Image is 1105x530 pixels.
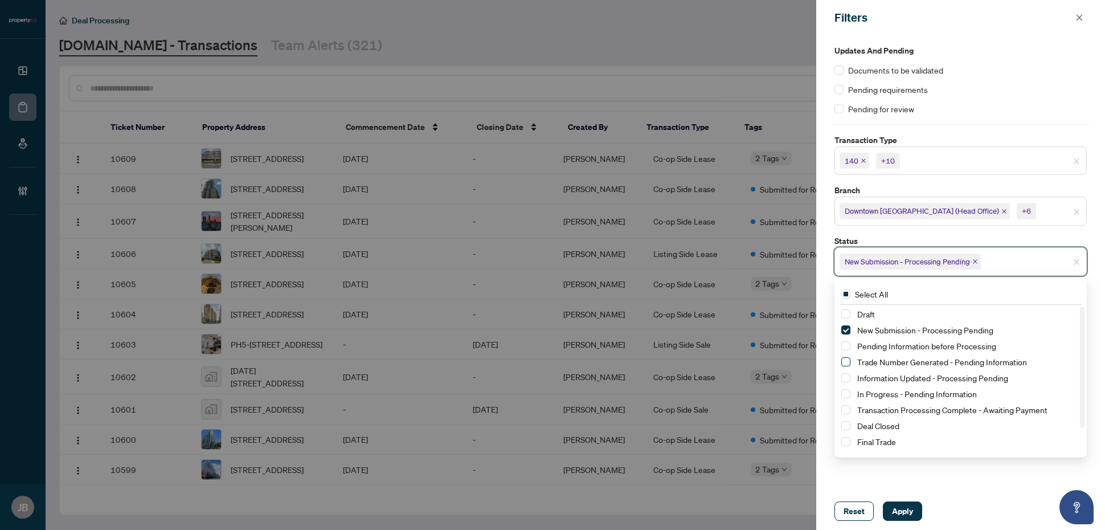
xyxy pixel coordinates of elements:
span: Select Pending Information before Processing [841,341,850,350]
div: Filters [834,9,1072,26]
span: Transaction Processing Complete - Awaiting Payment [857,405,1047,415]
span: Select New Submission - Processing Pending [841,325,850,335]
span: Select All [850,288,893,300]
span: Deal Fell Through - Pending Information [857,452,998,463]
span: In Progress - Pending Information [857,389,977,399]
span: 140 [840,153,869,169]
span: close [1075,14,1083,22]
label: Transaction Type [834,134,1087,146]
span: New Submission - Processing Pending [845,256,970,267]
button: Open asap [1059,490,1094,524]
span: Downtown [GEOGRAPHIC_DATA] (Head Office) [845,205,999,217]
span: Draft [853,307,1080,321]
label: Updates and Pending [834,44,1087,57]
button: Apply [883,502,922,521]
span: close [972,259,978,264]
span: Downtown Toronto (Head Office) [840,203,1010,219]
div: +6 [1022,205,1031,217]
span: New Submission - Processing Pending [853,323,1080,337]
span: close [1073,259,1080,266]
span: Select Deal Closed [841,421,850,430]
span: New Submission - Processing Pending [857,325,993,335]
span: Pending for review [848,103,914,115]
div: +10 [881,155,895,166]
span: Pending requirements [848,83,928,96]
span: Select Trade Number Generated - Pending Information [841,357,850,366]
label: Status [834,235,1087,247]
span: Pending Information before Processing [857,341,996,351]
span: Deal Closed [853,419,1080,433]
span: 140 [845,155,858,166]
span: Select Information Updated - Processing Pending [841,373,850,382]
span: Pending Information before Processing [853,339,1080,353]
span: close [1073,209,1080,215]
span: Select Final Trade [841,437,850,446]
button: Reset [834,502,874,521]
span: Information Updated - Processing Pending [857,373,1008,383]
span: Information Updated - Processing Pending [853,371,1080,385]
span: Apply [892,502,913,520]
span: Trade Number Generated - Pending Information [853,355,1080,369]
span: Transaction Processing Complete - Awaiting Payment [853,403,1080,417]
span: close [861,158,866,164]
span: Trade Number Generated - Pending Information [857,357,1027,367]
span: Draft [857,309,875,319]
span: In Progress - Pending Information [853,387,1080,401]
span: Deal Fell Through - Pending Information [853,451,1080,464]
label: Branch [834,184,1087,197]
span: Select Draft [841,309,850,319]
span: Documents to be validated [848,64,943,76]
span: close [1073,158,1080,165]
span: Reset [844,502,865,520]
span: Select In Progress - Pending Information [841,389,850,398]
span: Final Trade [853,435,1080,449]
span: New Submission - Processing Pending [840,254,981,270]
span: close [1001,209,1007,214]
span: Deal Closed [857,421,899,431]
span: Select Transaction Processing Complete - Awaiting Payment [841,405,850,414]
span: Final Trade [857,437,896,447]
